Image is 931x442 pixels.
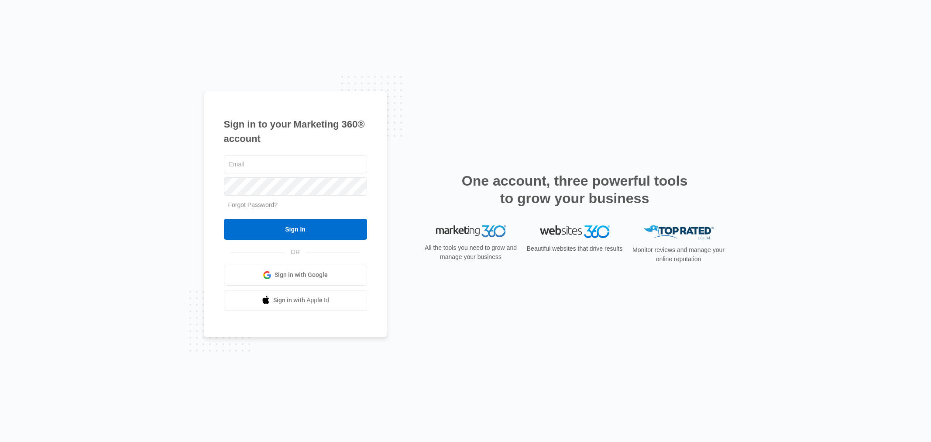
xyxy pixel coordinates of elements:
[224,155,367,173] input: Email
[526,244,624,253] p: Beautiful websites that drive results
[459,172,691,207] h2: One account, three powerful tools to grow your business
[224,290,367,311] a: Sign in with Apple Id
[275,270,328,280] span: Sign in with Google
[224,219,367,240] input: Sign In
[224,265,367,286] a: Sign in with Google
[228,201,278,208] a: Forgot Password?
[273,296,329,305] span: Sign in with Apple Id
[224,117,367,146] h1: Sign in to your Marketing 360® account
[630,245,728,264] p: Monitor reviews and manage your online reputation
[644,225,714,240] img: Top Rated Local
[422,243,520,262] p: All the tools you need to grow and manage your business
[540,225,610,238] img: Websites 360
[285,248,306,257] span: OR
[436,225,506,238] img: Marketing 360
